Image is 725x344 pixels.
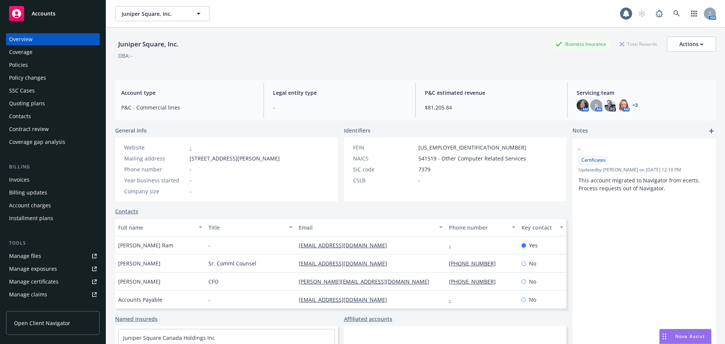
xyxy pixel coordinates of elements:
[418,176,420,184] span: -
[9,288,47,301] div: Manage claims
[578,145,690,153] span: -
[115,315,157,323] a: Named insureds
[123,334,215,341] a: Juniper Square Canada Holdings Inc
[115,218,205,236] button: Full name
[425,103,558,111] span: $81,205.84
[707,126,716,136] a: add
[6,59,100,71] a: Policies
[6,72,100,84] a: Policy changes
[118,278,160,285] span: [PERSON_NAME]
[418,154,526,162] span: 541519 - Other Computer Related Services
[652,6,667,21] a: Report a Bug
[353,154,415,162] div: NAICS
[659,329,711,344] button: Nova Assist
[686,6,702,21] a: Switch app
[208,241,210,249] span: -
[9,33,32,45] div: Overview
[418,143,526,151] span: [US_EMPLOYER_IDENTIFICATION_NUMBER]
[518,218,566,236] button: Key contact
[118,241,173,249] span: [PERSON_NAME] Ram
[521,224,555,231] div: Key contact
[577,99,589,111] img: photo
[299,224,435,231] div: Email
[578,177,701,192] span: This account migrated to Navigator from ecerts. Process requests out of Navigator.
[446,218,518,236] button: Phone number
[6,97,100,110] a: Quoting plans
[6,174,100,186] a: Invoices
[14,319,70,327] span: Open Client Navigator
[296,218,446,236] button: Email
[595,102,598,110] span: JJ
[6,46,100,58] a: Coverage
[32,11,56,17] span: Accounts
[9,72,46,84] div: Policy changes
[632,103,638,108] a: +3
[190,165,191,173] span: -
[449,296,457,303] a: -
[552,39,610,49] div: Business Insurance
[6,276,100,288] a: Manage certificates
[572,126,588,136] span: Notes
[115,6,210,21] button: Juniper Square, Inc.
[577,89,710,97] span: Servicing team
[529,241,538,249] span: Yes
[449,260,502,267] a: [PHONE_NUMBER]
[6,136,100,148] a: Coverage gap analysis
[124,176,187,184] div: Year business started
[449,224,507,231] div: Phone number
[299,260,393,267] a: [EMAIL_ADDRESS][DOMAIN_NAME]
[115,126,147,134] span: General info
[578,167,710,173] span: Updated by [PERSON_NAME] on [DATE] 12:10 PM
[124,187,187,195] div: Company size
[190,154,280,162] span: [STREET_ADDRESS][PERSON_NAME]
[6,123,100,135] a: Contract review
[118,259,160,267] span: [PERSON_NAME]
[344,126,370,134] span: Identifiers
[679,37,703,51] div: Actions
[9,276,59,288] div: Manage certificates
[6,239,100,247] div: Tools
[208,259,256,267] span: Sr. Comml Counsel
[572,139,716,198] div: -CertificatesUpdatedby [PERSON_NAME] on [DATE] 12:10 PMThis account migrated to Navigator from ec...
[616,39,661,49] div: Total Rewards
[604,99,616,111] img: photo
[634,6,649,21] a: Start snowing
[353,143,415,151] div: FEIN
[529,278,536,285] span: No
[675,333,705,339] span: Nova Assist
[121,103,255,111] span: P&C - Commercial lines
[6,187,100,199] a: Billing updates
[190,144,191,151] a: -
[6,163,100,171] div: Billing
[418,165,430,173] span: 7379
[529,259,536,267] span: No
[299,242,393,249] a: [EMAIL_ADDRESS][DOMAIN_NAME]
[617,99,629,111] img: photo
[353,176,415,184] div: CSLB
[9,85,35,97] div: SSC Cases
[6,301,100,313] a: Manage BORs
[6,212,100,224] a: Installment plans
[273,103,406,111] span: -
[6,250,100,262] a: Manage files
[124,143,187,151] div: Website
[115,39,182,49] div: Juniper Square, Inc.
[660,329,669,344] div: Drag to move
[9,212,53,224] div: Installment plans
[9,110,31,122] div: Contacts
[122,10,187,18] span: Juniper Square, Inc.
[9,59,28,71] div: Policies
[449,242,457,249] a: -
[273,89,406,97] span: Legal entity type
[6,199,100,211] a: Account charges
[299,296,393,303] a: [EMAIL_ADDRESS][DOMAIN_NAME]
[425,89,558,97] span: P&C estimated revenue
[299,278,435,285] a: [PERSON_NAME][EMAIL_ADDRESS][DOMAIN_NAME]
[208,296,210,304] span: -
[6,263,100,275] a: Manage exposures
[190,187,191,195] span: -
[9,187,47,199] div: Billing updates
[118,52,132,60] div: DBA: -
[529,296,536,304] span: No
